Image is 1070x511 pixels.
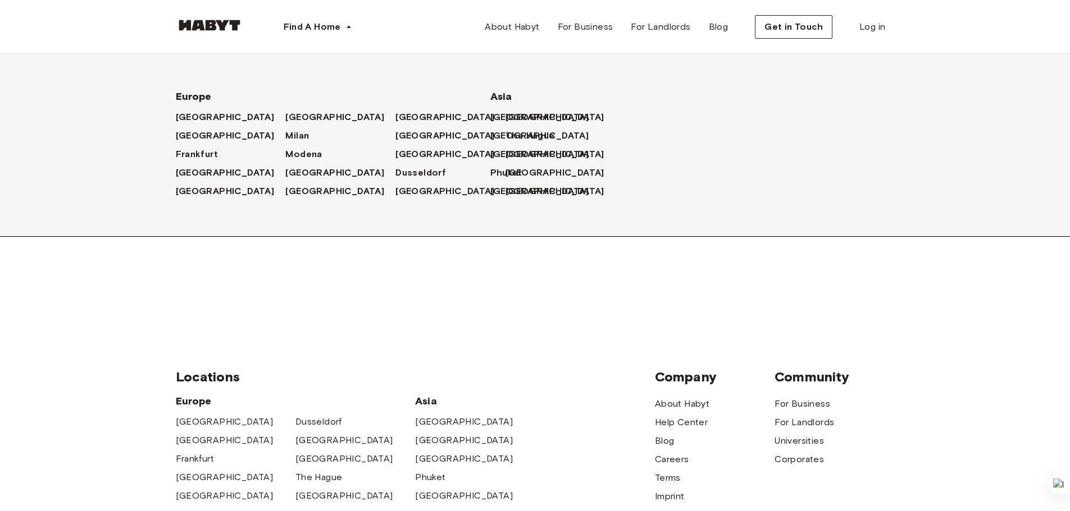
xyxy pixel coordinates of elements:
a: Terms [655,471,681,485]
a: [GEOGRAPHIC_DATA] [506,148,616,161]
a: [GEOGRAPHIC_DATA] [395,185,506,198]
span: [GEOGRAPHIC_DATA] [395,185,494,198]
span: Frankfurt [176,148,218,161]
span: About Habyt [485,20,539,34]
a: [GEOGRAPHIC_DATA] [176,471,274,484]
a: [GEOGRAPHIC_DATA] [176,166,286,179]
span: Europe [176,394,416,408]
a: Universities [775,434,824,448]
a: [GEOGRAPHIC_DATA] [176,489,274,503]
a: [GEOGRAPHIC_DATA] [295,452,393,466]
a: [GEOGRAPHIC_DATA] [395,129,506,142]
span: Asia [490,90,580,103]
a: Phuket [415,471,445,484]
a: For Business [549,16,622,38]
span: [GEOGRAPHIC_DATA] [285,166,384,179]
a: Dusseldorf [295,415,342,429]
a: Dusseldorf [395,166,457,179]
span: [GEOGRAPHIC_DATA] [285,111,384,124]
span: [GEOGRAPHIC_DATA] [490,148,589,161]
span: Phuket [490,166,522,179]
a: [GEOGRAPHIC_DATA] [176,415,274,429]
span: Locations [176,369,655,385]
span: [GEOGRAPHIC_DATA] [176,129,275,142]
a: The Hague [295,471,343,484]
a: Careers [655,453,689,466]
a: [GEOGRAPHIC_DATA] [395,148,506,161]
a: [GEOGRAPHIC_DATA] [415,415,513,429]
a: [GEOGRAPHIC_DATA] [506,185,616,198]
a: [GEOGRAPHIC_DATA] [506,111,616,124]
a: Frankfurt [176,452,215,466]
a: [GEOGRAPHIC_DATA] [295,489,393,503]
span: [GEOGRAPHIC_DATA] [490,185,589,198]
span: Company [655,369,775,385]
span: For Business [558,20,613,34]
a: [GEOGRAPHIC_DATA] [415,452,513,466]
a: Help Center [655,416,708,429]
a: For Landlords [622,16,699,38]
button: Get in Touch [755,15,832,39]
span: [GEOGRAPHIC_DATA] [395,148,494,161]
span: [GEOGRAPHIC_DATA] [395,129,494,142]
a: Blog [700,16,737,38]
a: [GEOGRAPHIC_DATA] [285,185,395,198]
span: Modena [285,148,322,161]
span: Europe [176,90,454,103]
a: [GEOGRAPHIC_DATA] [285,166,395,179]
span: [GEOGRAPHIC_DATA] [285,185,384,198]
span: Milan [285,129,309,142]
a: Milan [285,129,320,142]
a: [GEOGRAPHIC_DATA] [415,489,513,503]
a: [GEOGRAPHIC_DATA] [295,434,393,447]
a: Imprint [655,490,685,503]
a: Phuket [490,166,534,179]
img: Habyt [176,20,243,31]
span: [GEOGRAPHIC_DATA] [506,166,604,179]
a: [GEOGRAPHIC_DATA] [506,166,616,179]
a: [GEOGRAPHIC_DATA] [285,111,395,124]
span: Blog [709,20,728,34]
span: Asia [415,394,535,408]
span: Find A Home [284,20,341,34]
a: [GEOGRAPHIC_DATA] [176,111,286,124]
span: [GEOGRAPHIC_DATA] [490,129,589,142]
a: About Habyt [476,16,548,38]
a: Modena [285,148,333,161]
span: Dusseldorf [395,166,446,179]
span: [GEOGRAPHIC_DATA] [490,111,589,124]
a: [GEOGRAPHIC_DATA] [490,129,600,142]
span: Log in [859,20,885,34]
a: [GEOGRAPHIC_DATA] [176,185,286,198]
a: Log in [850,16,894,38]
a: [GEOGRAPHIC_DATA] [415,434,513,447]
span: Get in Touch [764,20,823,34]
a: [GEOGRAPHIC_DATA] [176,434,274,447]
a: [GEOGRAPHIC_DATA] [176,129,286,142]
a: About Habyt [655,397,709,411]
a: [GEOGRAPHIC_DATA] [490,111,600,124]
a: For Landlords [775,416,834,429]
span: [GEOGRAPHIC_DATA] [176,111,275,124]
button: Find A Home [275,16,361,38]
a: [GEOGRAPHIC_DATA] [490,185,600,198]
